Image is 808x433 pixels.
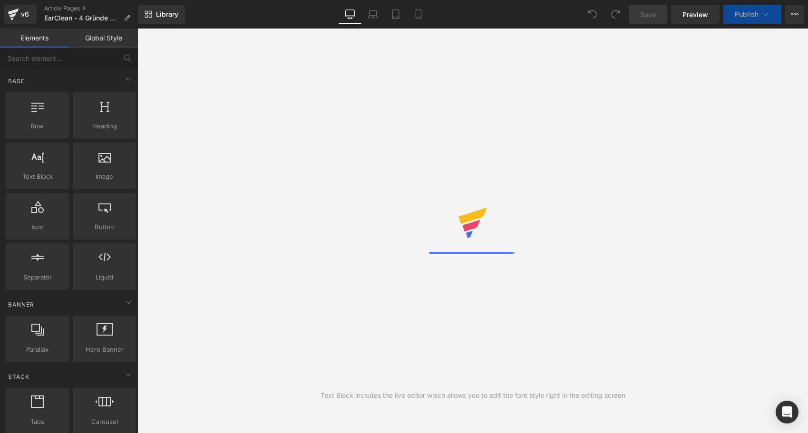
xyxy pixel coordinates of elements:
span: Carousel [76,417,133,427]
a: Desktop [339,5,361,24]
span: Banner [7,300,35,309]
span: Parallax [9,345,66,355]
span: Hero Banner [76,345,133,355]
a: Laptop [361,5,384,24]
span: Preview [682,10,708,19]
a: v6 [4,5,37,24]
span: Tabs [9,417,66,427]
span: Stack [7,372,30,381]
div: Text Block includes the live editor which allows you to edit the font style right in the editing ... [321,390,625,401]
a: New Library [138,5,185,24]
button: Redo [606,5,625,24]
a: Tablet [384,5,407,24]
a: Mobile [407,5,430,24]
span: Publish [735,10,759,18]
span: Library [156,10,178,19]
button: Undo [583,5,602,24]
span: Image [76,172,133,182]
span: EarClean - 4 Gründe Adv [44,14,120,22]
span: Base [7,77,26,86]
div: Open Intercom Messenger [776,401,798,423]
a: Preview [671,5,720,24]
div: v6 [19,8,31,20]
span: Liquid [76,272,133,282]
span: Save [640,10,656,19]
span: Button [76,222,133,232]
span: Heading [76,121,133,131]
button: Publish [723,5,781,24]
span: Row [9,121,66,131]
span: Text Block [9,172,66,182]
span: Separator [9,272,66,282]
span: Icon [9,222,66,232]
button: More [785,5,804,24]
a: Article Pages [44,5,138,12]
a: Global Style [69,29,138,48]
